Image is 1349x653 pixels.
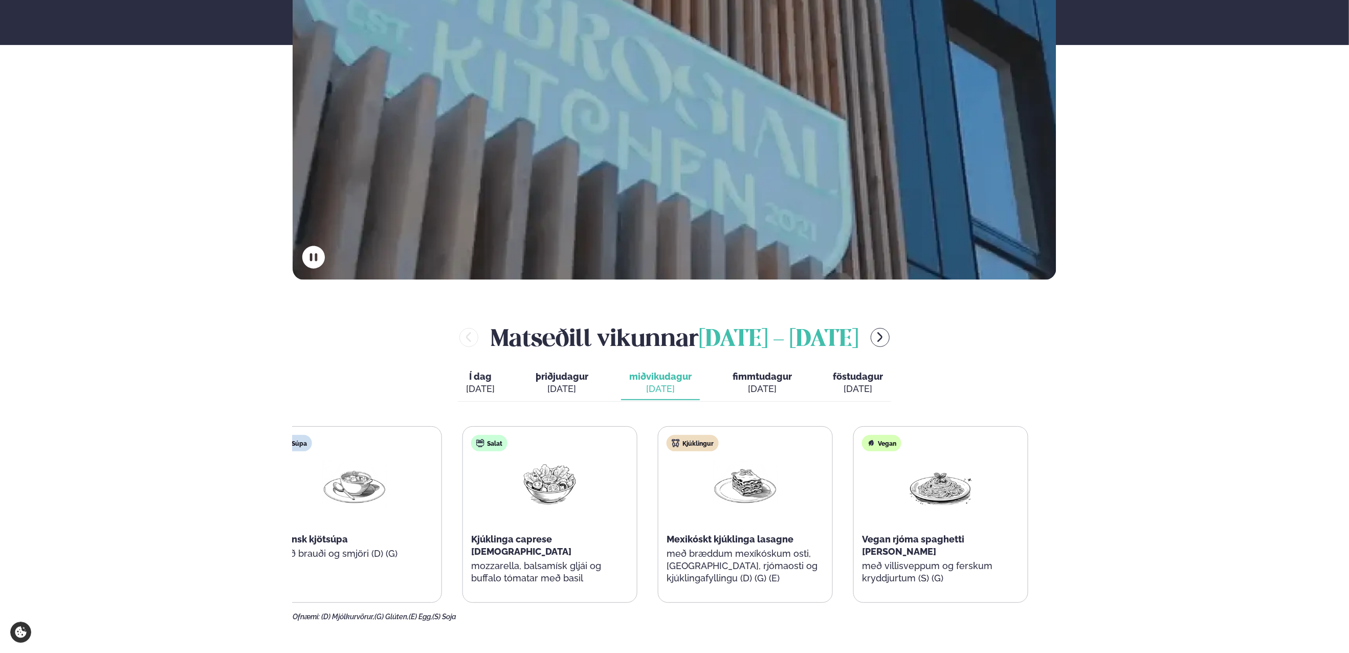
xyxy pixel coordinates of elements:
span: Vegan rjóma spaghetti [PERSON_NAME] [862,534,964,557]
span: miðvikudagur [629,371,692,382]
h2: Matseðill vikunnar [491,321,858,354]
button: Í dag [DATE] [458,366,503,400]
img: salad.svg [476,439,484,447]
div: [DATE] [536,383,588,395]
div: Súpa [276,435,312,451]
span: (E) Egg, [409,613,432,621]
span: Mexikóskt kjúklinga lasagne [667,534,793,545]
span: föstudagur [833,371,883,382]
button: menu-btn-left [459,328,478,347]
img: Spagetti.png [908,460,974,507]
span: (G) Glúten, [374,613,409,621]
span: Í dag [466,371,495,383]
img: Salad.png [517,460,583,507]
button: þriðjudagur [DATE] [527,366,596,400]
span: (S) Soja [432,613,456,621]
img: Vegan.svg [867,439,875,447]
div: [DATE] [833,383,883,395]
p: með brauði og smjöri (D) (G) [276,548,433,560]
button: miðvikudagur [DATE] [621,366,700,400]
span: (D) Mjólkurvörur, [321,613,374,621]
img: Soup.png [322,460,387,507]
div: [DATE] [629,383,692,395]
div: Vegan [862,435,901,451]
button: föstudagur [DATE] [825,366,891,400]
button: menu-btn-right [871,328,890,347]
span: [DATE] - [DATE] [699,329,858,351]
span: fimmtudagur [733,371,792,382]
p: með bræddum mexíkóskum osti, [GEOGRAPHIC_DATA], rjómaosti og kjúklingafyllingu (D) (G) (E) [667,548,824,584]
a: Cookie settings [10,622,31,643]
span: þriðjudagur [536,371,588,382]
p: með villisveppum og ferskum kryddjurtum (S) (G) [862,560,1020,584]
div: Kjúklingur [667,435,719,451]
img: chicken.svg [672,439,680,447]
div: [DATE] [466,383,495,395]
span: Ofnæmi: [293,613,320,621]
img: Lasagna.png [713,460,778,507]
span: Íslensk kjötsúpa [276,534,348,545]
p: mozzarella, balsamísk gljái og buffalo tómatar með basil [471,560,629,584]
span: Kjúklinga caprese [DEMOGRAPHIC_DATA] [471,534,571,557]
div: Salat [471,435,507,451]
div: [DATE] [733,383,792,395]
button: fimmtudagur [DATE] [724,366,800,400]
